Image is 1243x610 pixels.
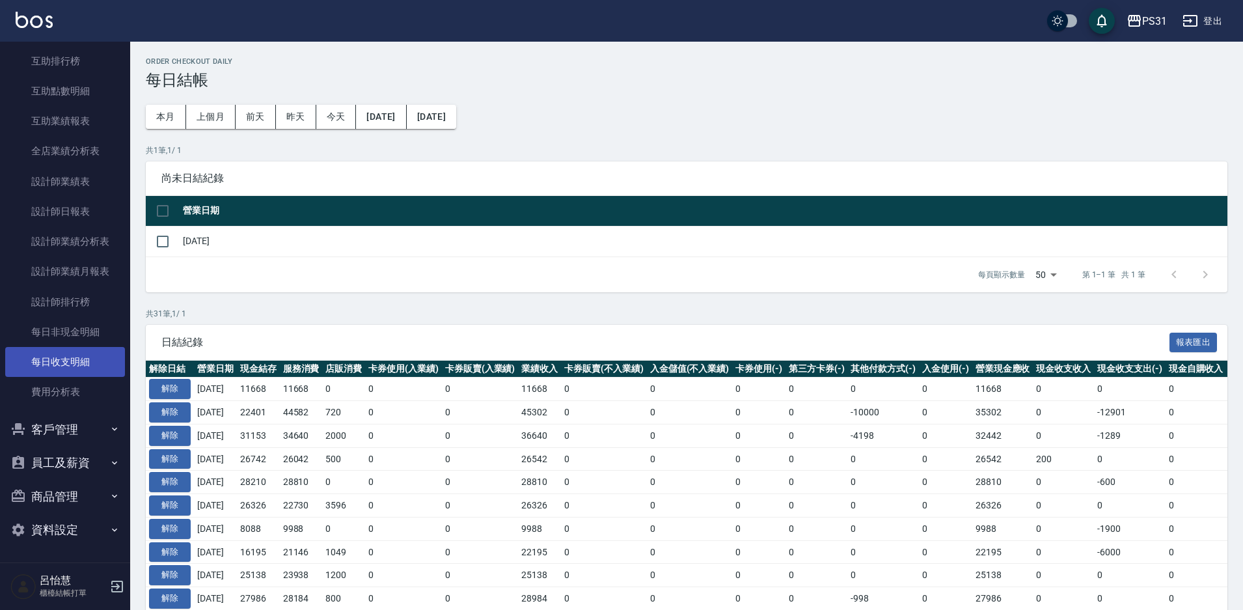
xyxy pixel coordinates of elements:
[365,447,442,471] td: 0
[919,540,972,564] td: 0
[149,565,191,585] button: 解除
[1166,378,1227,401] td: 0
[442,378,519,401] td: 0
[322,401,365,424] td: 720
[561,564,647,587] td: 0
[919,471,972,494] td: 0
[1166,471,1227,494] td: 0
[5,197,125,227] a: 設計師日報表
[280,564,323,587] td: 23938
[647,424,733,447] td: 0
[1166,424,1227,447] td: 0
[194,361,237,378] th: 營業日期
[647,564,733,587] td: 0
[647,401,733,424] td: 0
[972,447,1033,471] td: 26542
[785,494,848,518] td: 0
[442,361,519,378] th: 卡券販賣(入業績)
[10,574,36,600] img: Person
[919,564,972,587] td: 0
[40,574,106,587] h5: 呂怡慧
[847,361,919,378] th: 其他付款方式(-)
[280,361,323,378] th: 服務消費
[972,564,1033,587] td: 25138
[194,424,237,447] td: [DATE]
[146,71,1227,89] h3: 每日結帳
[280,540,323,564] td: 21146
[365,401,442,424] td: 0
[1033,540,1094,564] td: 0
[5,106,125,136] a: 互助業績報表
[237,540,280,564] td: 16195
[5,136,125,166] a: 全店業績分析表
[149,379,191,399] button: 解除
[194,447,237,471] td: [DATE]
[847,517,919,540] td: 0
[276,105,316,129] button: 昨天
[561,517,647,540] td: 0
[146,105,186,129] button: 本月
[5,76,125,106] a: 互助點數明細
[1094,517,1166,540] td: -1900
[322,540,365,564] td: 1049
[322,361,365,378] th: 店販消費
[442,471,519,494] td: 0
[972,401,1033,424] td: 35302
[1166,361,1227,378] th: 現金自購收入
[194,540,237,564] td: [DATE]
[5,256,125,286] a: 設計師業績月報表
[322,517,365,540] td: 0
[442,494,519,518] td: 0
[785,471,848,494] td: 0
[732,471,785,494] td: 0
[785,361,848,378] th: 第三方卡券(-)
[1166,447,1227,471] td: 0
[518,540,561,564] td: 22195
[442,517,519,540] td: 0
[1094,378,1166,401] td: 0
[785,564,848,587] td: 0
[1089,8,1115,34] button: save
[322,471,365,494] td: 0
[365,361,442,378] th: 卡券使用(入業績)
[1142,13,1167,29] div: PS31
[847,447,919,471] td: 0
[732,378,785,401] td: 0
[442,564,519,587] td: 0
[919,447,972,471] td: 0
[1166,540,1227,564] td: 0
[647,494,733,518] td: 0
[919,361,972,378] th: 入金使用(-)
[194,471,237,494] td: [DATE]
[847,494,919,518] td: 0
[978,269,1025,281] p: 每頁顯示數量
[5,167,125,197] a: 設計師業績表
[442,540,519,564] td: 0
[1094,540,1166,564] td: -6000
[647,378,733,401] td: 0
[237,361,280,378] th: 現金結存
[407,105,456,129] button: [DATE]
[785,401,848,424] td: 0
[161,336,1169,349] span: 日結紀錄
[194,564,237,587] td: [DATE]
[732,540,785,564] td: 0
[237,471,280,494] td: 28210
[194,517,237,540] td: [DATE]
[561,471,647,494] td: 0
[149,402,191,423] button: 解除
[732,401,785,424] td: 0
[847,378,919,401] td: 0
[322,378,365,401] td: 0
[518,494,561,518] td: 26326
[1094,564,1166,587] td: 0
[1033,361,1094,378] th: 現金收支收入
[237,564,280,587] td: 25138
[280,378,323,401] td: 11668
[561,378,647,401] td: 0
[280,494,323,518] td: 22730
[561,361,647,378] th: 卡券販賣(不入業績)
[972,540,1033,564] td: 22195
[1030,257,1061,292] div: 50
[149,542,191,562] button: 解除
